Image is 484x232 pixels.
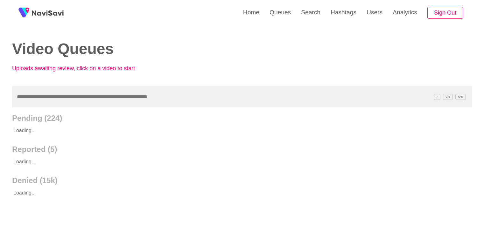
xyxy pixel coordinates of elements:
p: Uploads awaiting review, click on a video to start [12,65,152,72]
h2: Reported (5) [12,145,472,154]
img: fireSpot [32,10,64,16]
h2: Denied (15k) [12,176,472,185]
p: Loading... [12,154,426,170]
p: Loading... [12,185,426,201]
span: C^J [443,94,453,100]
span: / [434,94,440,100]
button: Sign Out [427,7,463,19]
img: fireSpot [16,5,32,21]
h2: Pending (224) [12,114,472,123]
p: Loading... [12,123,426,139]
h2: Video Queues [12,41,232,58]
span: C^K [455,94,466,100]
